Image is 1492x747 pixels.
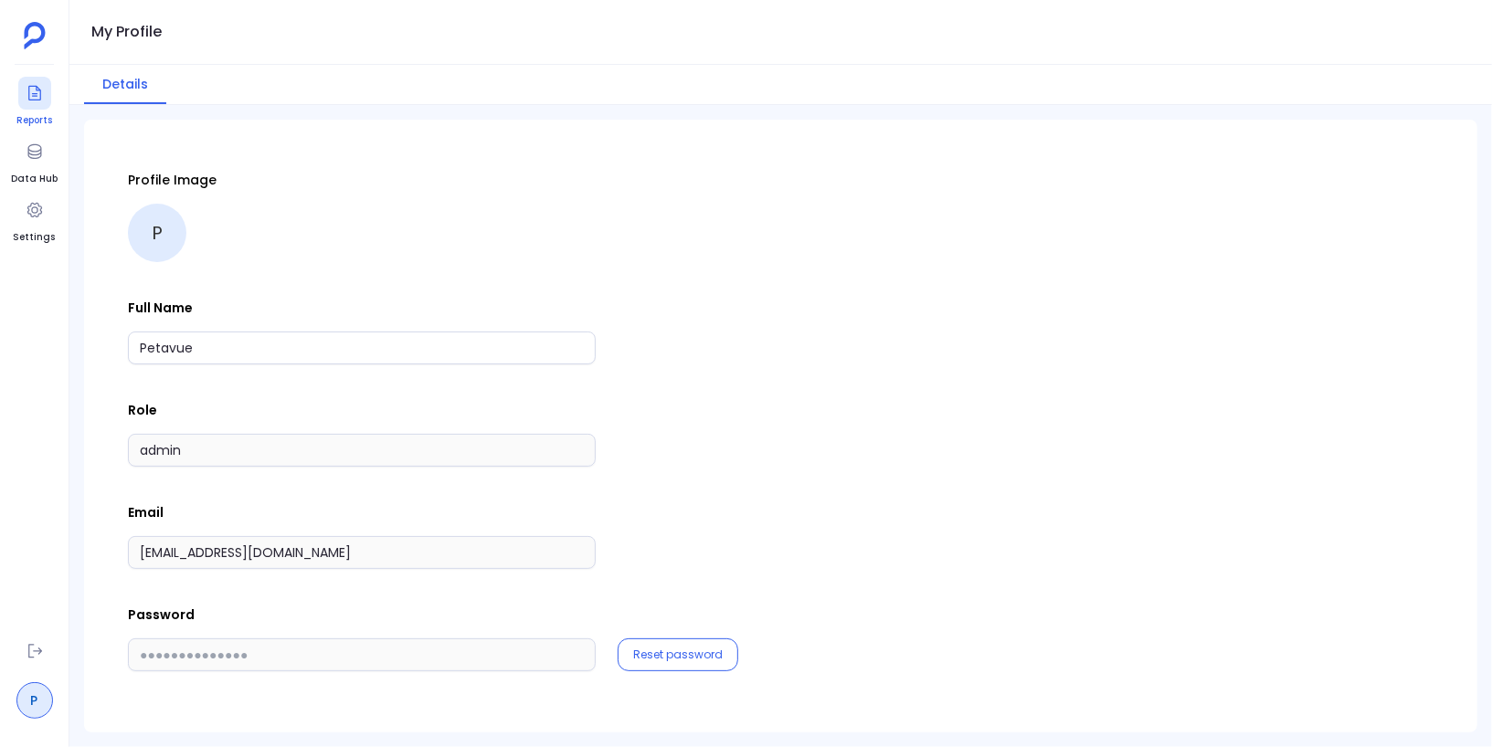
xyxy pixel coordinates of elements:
[84,65,166,104] button: Details
[128,331,596,364] input: Full Name
[128,204,186,262] div: P
[16,113,52,128] span: Reports
[128,605,1434,624] p: Password
[128,536,596,569] input: Email
[16,77,52,128] a: Reports
[128,171,1434,189] p: Profile Image
[128,401,1434,419] p: Role
[14,194,56,245] a: Settings
[128,503,1434,521] p: Email
[11,135,58,186] a: Data Hub
[16,682,53,719] a: P
[633,647,723,662] button: Reset password
[128,299,1434,317] p: Full Name
[14,230,56,245] span: Settings
[128,638,596,671] input: ●●●●●●●●●●●●●●
[11,172,58,186] span: Data Hub
[24,22,46,49] img: petavue logo
[91,19,162,45] h1: My Profile
[128,434,596,467] input: Role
